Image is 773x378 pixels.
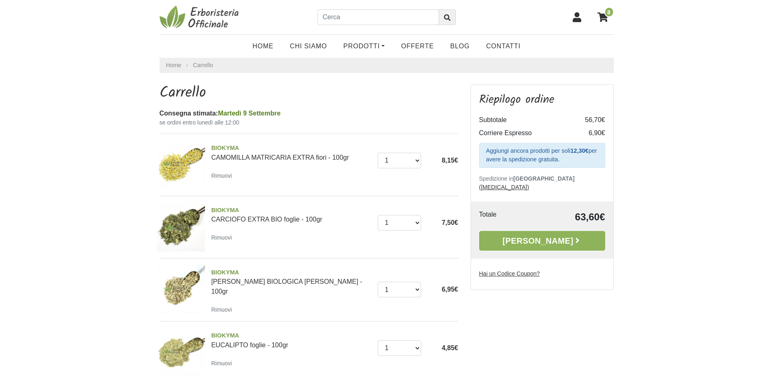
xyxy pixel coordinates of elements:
a: Home [166,61,181,70]
a: Rimuovi [211,232,235,242]
span: Martedì 9 Settembre [218,110,281,117]
a: BIOKYMACAMOMILLA MATRICARIA EXTRA fiori - 100gr [211,144,372,161]
small: se ordini entro lunedì alle 12:00 [160,118,458,127]
td: Subtotale [479,113,572,127]
span: BIOKYMA [211,331,372,340]
a: Home [244,38,282,54]
u: Hai un Codice Coupon? [479,270,540,277]
img: CICORIA BIOLOGICA radice - 100gr [157,265,205,314]
span: 7,50€ [442,219,458,226]
small: Rimuovi [211,234,232,241]
td: Totale [479,210,525,224]
input: Cerca [318,9,439,25]
small: Rimuovi [211,306,232,313]
a: BIOKYMAEUCALIPTO foglie - 100gr [211,331,372,349]
span: 4,85€ [442,344,458,351]
a: 8 [593,7,614,27]
a: Chi Siamo [282,38,335,54]
a: Carrello [193,62,213,68]
div: Aggiungi ancora prodotti per soli per avere la spedizione gratuita. [479,143,605,168]
span: BIOKYMA [211,144,372,153]
img: CAMOMILLA MATRICARIA EXTRA fiori - 100gr [157,140,205,189]
a: ([MEDICAL_DATA]) [479,184,529,190]
small: Rimuovi [211,172,232,179]
p: Spedizione in [479,174,605,192]
div: Consegna stimata: [160,109,458,118]
a: Rimuovi [211,304,235,315]
img: CARCIOFO EXTRA BIO foglie - 100gr [157,203,205,251]
a: Contatti [478,38,529,54]
a: Rimuovi [211,358,235,368]
a: BIOKYMACARCIOFO EXTRA BIO foglie - 100gr [211,206,372,223]
span: 6,95€ [442,286,458,293]
td: 56,70€ [572,113,605,127]
label: Hai un Codice Coupon? [479,269,540,278]
a: Blog [442,38,478,54]
a: [PERSON_NAME] [479,231,605,251]
a: BIOKYMA[PERSON_NAME] BIOLOGICA [PERSON_NAME] - 100gr [211,268,372,295]
img: EUCALIPTO foglie - 100gr [157,328,205,377]
strong: 12,30€ [570,147,588,154]
td: Corriere Espresso [479,127,572,140]
td: 6,90€ [572,127,605,140]
h1: Carrello [160,84,458,102]
nav: breadcrumb [160,58,614,73]
span: BIOKYMA [211,268,372,277]
td: 63,60€ [525,210,605,224]
span: 8 [604,7,614,17]
a: Prodotti [335,38,393,54]
b: [GEOGRAPHIC_DATA] [514,175,575,182]
a: Rimuovi [211,170,235,181]
span: 8,15€ [442,157,458,164]
small: Rimuovi [211,360,232,367]
a: OFFERTE [393,38,442,54]
span: BIOKYMA [211,206,372,215]
img: Erboristeria Officinale [160,5,241,29]
h3: Riepilogo ordine [479,93,605,107]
